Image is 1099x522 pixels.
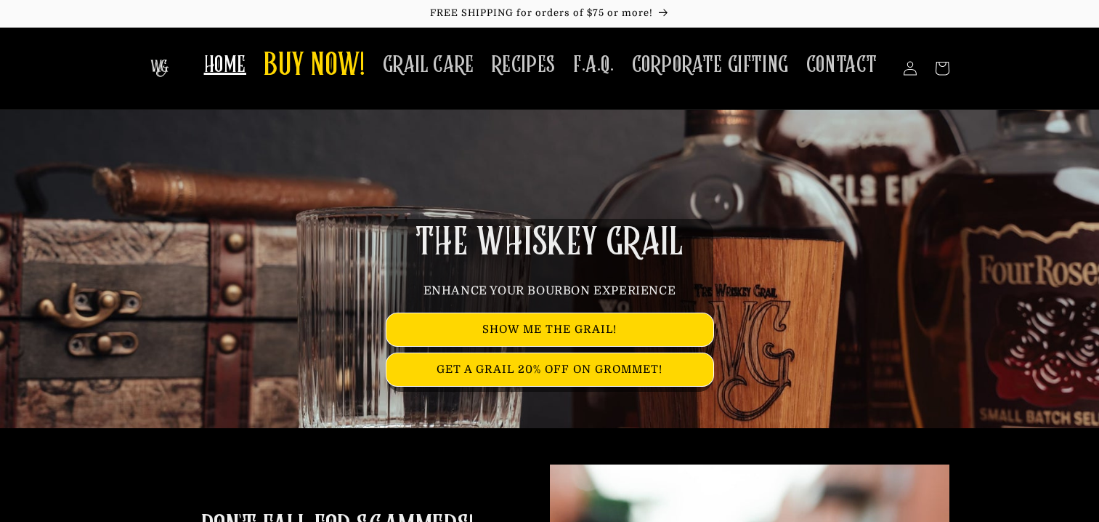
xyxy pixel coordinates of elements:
[264,47,365,87] span: BUY NOW!
[204,51,246,79] span: HOME
[374,42,483,88] a: GRAIL CARE
[255,38,374,95] a: BUY NOW!
[386,313,713,346] a: SHOW ME THE GRAIL!
[415,224,683,262] span: THE WHISKEY GRAIL
[483,42,564,88] a: RECIPES
[573,51,615,79] span: F.A.Q.
[423,284,676,297] span: ENHANCE YOUR BOURBON EXPERIENCE
[632,51,789,79] span: CORPORATE GIFTING
[806,51,877,79] span: CONTACT
[150,60,169,77] img: The Whiskey Grail
[564,42,623,88] a: F.A.Q.
[195,42,255,88] a: HOME
[386,353,713,386] a: GET A GRAIL 20% OFF ON GROMMET!
[383,51,474,79] span: GRAIL CARE
[798,42,886,88] a: CONTACT
[623,42,798,88] a: CORPORATE GIFTING
[15,7,1084,20] p: FREE SHIPPING for orders of $75 or more!
[492,51,556,79] span: RECIPES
